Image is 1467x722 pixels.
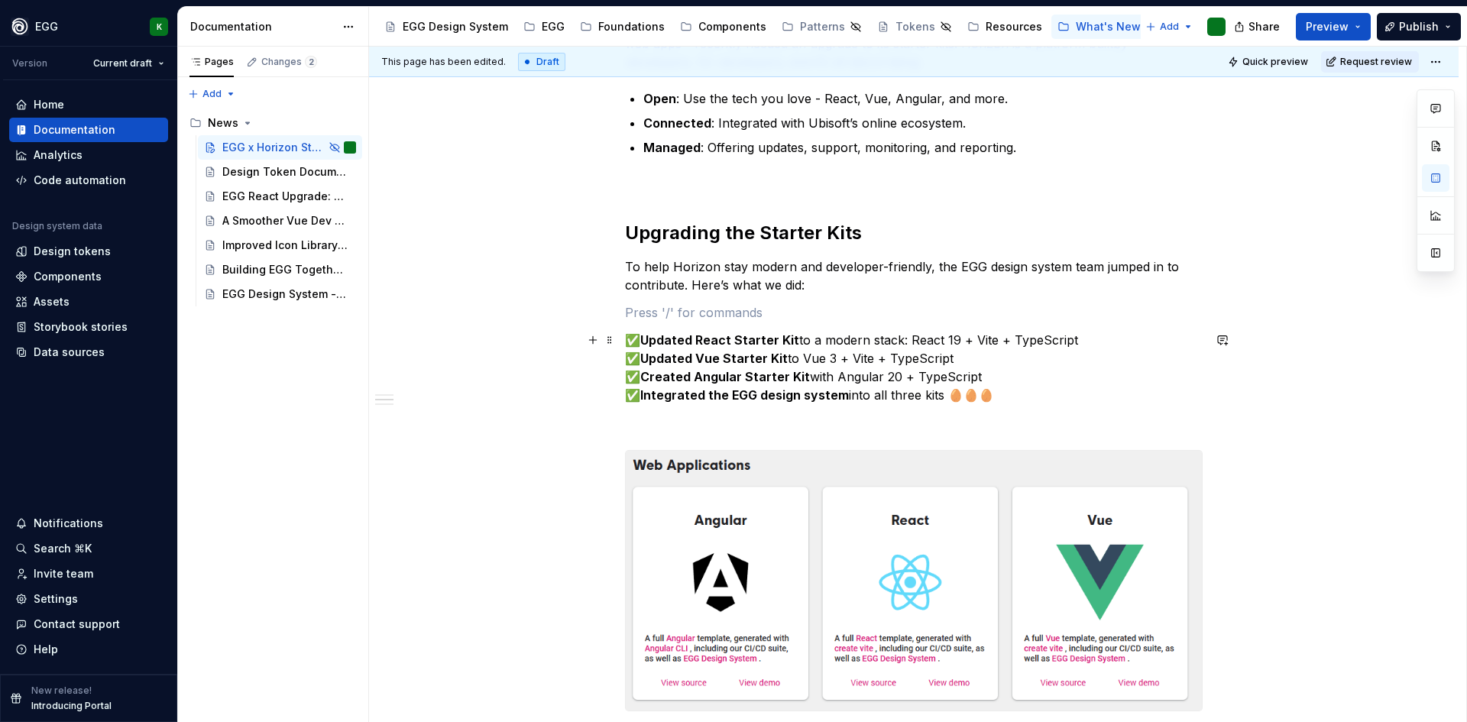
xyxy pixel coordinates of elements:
[517,15,571,39] a: EGG
[9,118,168,142] a: Documentation
[1160,21,1179,33] span: Add
[34,516,103,531] div: Notifications
[222,262,348,277] div: Building EGG Together 🙌
[31,685,92,697] p: New release!
[643,115,711,131] strong: Connected
[625,221,1203,245] h2: Upgrading the Starter Kits
[34,566,93,581] div: Invite team
[640,369,810,384] strong: Created Angular Starter Kit
[1051,15,1147,39] a: What's New
[34,294,70,309] div: Assets
[34,244,111,259] div: Design tokens
[776,15,868,39] a: Patterns
[222,189,348,204] div: EGG React Upgrade: React 19 + More ⚛️
[674,15,772,39] a: Components
[198,184,362,209] a: EGG React Upgrade: React 19 + More ⚛️
[34,97,64,112] div: Home
[698,19,766,34] div: Components
[9,511,168,536] button: Notifications
[34,541,92,556] div: Search ⌘K
[9,290,168,314] a: Assets
[626,451,1202,711] img: c225d3e3-534e-419e-995f-0da2808025f6.png
[305,56,317,68] span: 2
[198,135,362,160] a: EGG x Horizon Starter Kits
[1076,19,1141,34] div: What's New
[643,140,701,155] strong: Managed
[1141,16,1198,37] button: Add
[202,88,222,100] span: Add
[378,15,514,39] a: EGG Design System
[403,19,508,34] div: EGG Design System
[1242,56,1308,68] span: Quick preview
[261,56,317,68] div: Changes
[208,115,238,131] div: News
[3,10,174,43] button: EGGK
[9,562,168,586] a: Invite team
[222,140,324,155] div: EGG x Horizon Starter Kits
[222,164,348,180] div: Design Token Documentation - Now clearer and smarter! 🎨
[986,19,1042,34] div: Resources
[574,15,671,39] a: Foundations
[198,209,362,233] a: A Smoother Vue Dev Experience 💛
[643,138,1203,157] p: : Offering updates, support, monitoring, and reporting.
[640,332,799,348] strong: Updated React Starter Kit
[12,57,47,70] div: Version
[198,160,362,184] a: Design Token Documentation - Now clearer and smarter! 🎨
[640,351,788,366] strong: Updated Vue Starter Kit
[198,257,362,282] a: Building EGG Together 🙌
[1377,13,1461,40] button: Publish
[31,700,112,712] p: Introducing Portal
[643,89,1203,108] p: : Use the tech you love - React, Vue, Angular, and more.
[9,92,168,117] a: Home
[1296,13,1371,40] button: Preview
[9,587,168,611] a: Settings
[625,257,1203,294] p: To help Horizon stay modern and developer-friendly, the EGG design system team jumped in to contr...
[198,233,362,257] a: Improved Icon Library 🔎
[1399,19,1439,34] span: Publish
[643,91,676,106] strong: Open
[643,114,1203,132] p: : Integrated with Ubisoft’s online ecosystem.
[1248,19,1280,34] span: Share
[34,591,78,607] div: Settings
[34,617,120,632] div: Contact support
[9,612,168,636] button: Contact support
[12,220,102,232] div: Design system data
[157,21,162,33] div: K
[9,536,168,561] button: Search ⌘K
[961,15,1048,39] a: Resources
[222,238,348,253] div: Improved Icon Library 🔎
[222,213,348,228] div: A Smoother Vue Dev Experience 💛
[378,11,1138,42] div: Page tree
[9,239,168,264] a: Design tokens
[189,56,234,68] div: Pages
[34,345,105,360] div: Data sources
[35,19,58,34] div: EGG
[895,19,935,34] div: Tokens
[1340,56,1412,68] span: Request review
[871,15,958,39] a: Tokens
[9,637,168,662] button: Help
[381,56,506,68] span: This page has been edited.
[1223,51,1315,73] button: Quick preview
[1321,51,1419,73] button: Request review
[9,168,168,193] a: Code automation
[9,264,168,289] a: Components
[93,57,152,70] span: Current draft
[183,111,362,306] div: Page tree
[9,143,168,167] a: Analytics
[183,111,362,135] div: News
[34,319,128,335] div: Storybook stories
[598,19,665,34] div: Foundations
[190,19,335,34] div: Documentation
[1226,13,1290,40] button: Share
[34,642,58,657] div: Help
[9,340,168,364] a: Data sources
[198,282,362,306] a: EGG Design System - Reaching a new milestone! 🚀
[34,269,102,284] div: Components
[34,173,126,188] div: Code automation
[640,387,849,403] strong: Integrated the EGG design system
[183,83,241,105] button: Add
[34,122,115,138] div: Documentation
[222,287,348,302] div: EGG Design System - Reaching a new milestone! 🚀
[518,53,565,71] div: Draft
